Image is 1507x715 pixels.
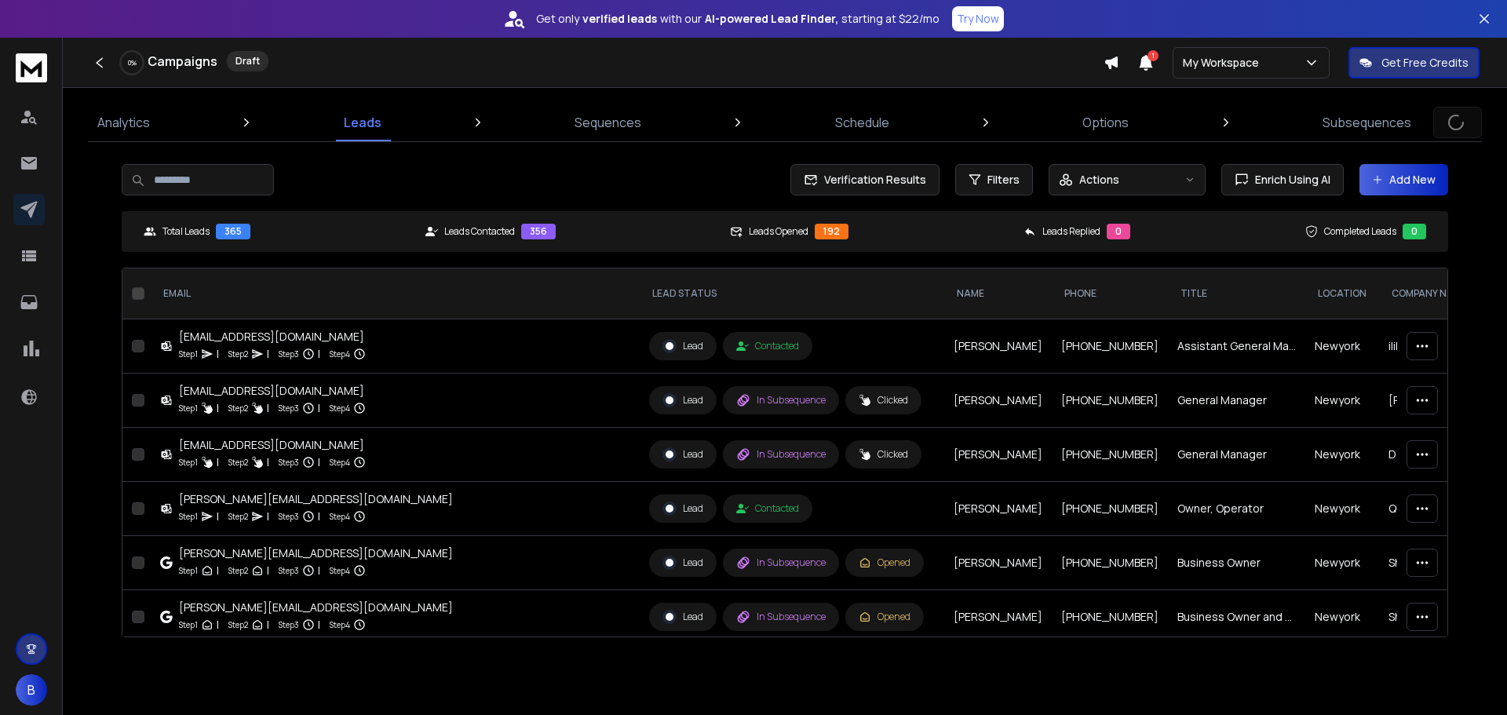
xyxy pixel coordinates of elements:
td: Newyork [1305,374,1379,428]
p: | [267,509,269,524]
p: Step 3 [279,454,299,470]
p: Step 2 [228,563,248,578]
td: [PERSON_NAME] [944,536,1052,590]
p: | [267,400,269,416]
td: [PERSON_NAME] [944,482,1052,536]
p: | [267,563,269,578]
p: Schedule [835,113,889,132]
td: [PHONE_NUMBER] [1052,536,1168,590]
p: | [217,400,219,416]
p: | [267,454,269,470]
div: Lead [662,339,703,353]
button: Add New [1359,164,1448,195]
div: 356 [521,224,556,239]
p: Sequences [575,113,641,132]
p: | [217,346,219,362]
th: EMAIL [151,268,640,319]
div: [EMAIL_ADDRESS][DOMAIN_NAME] [179,383,366,399]
div: Contacted [736,502,799,515]
h1: Campaigns [148,52,217,71]
p: Step 4 [330,509,350,524]
p: | [267,617,269,633]
span: 1 [1148,50,1159,61]
p: Leads [344,113,381,132]
td: [PHONE_NUMBER] [1052,482,1168,536]
td: [PHONE_NUMBER] [1052,428,1168,482]
div: In Subsequence [736,447,826,461]
img: logo [16,53,47,82]
p: Step 2 [228,454,248,470]
p: Leads Replied [1042,225,1100,238]
div: Lead [662,502,703,516]
td: [PERSON_NAME] [944,428,1052,482]
p: Step 2 [228,346,248,362]
strong: verified leads [582,11,657,27]
div: Lead [662,393,703,407]
div: [PERSON_NAME][EMAIL_ADDRESS][DOMAIN_NAME] [179,545,453,561]
button: B [16,674,47,706]
th: Phone [1052,268,1168,319]
p: Step 1 [179,400,198,416]
p: Step 3 [279,563,299,578]
p: Step 2 [228,509,248,524]
td: Assistant General Manager [1168,319,1305,374]
div: Lead [662,556,703,570]
td: Business Owner and Founder, Executive Chef [1168,590,1305,644]
p: Get only with our starting at $22/mo [536,11,940,27]
p: Options [1082,113,1129,132]
p: Step 3 [279,346,299,362]
p: Step 4 [330,454,350,470]
div: Clicked [859,448,908,461]
div: 192 [815,224,848,239]
p: Try Now [957,11,999,27]
div: 0 [1107,224,1130,239]
p: Step 4 [330,617,350,633]
p: Step 4 [330,563,350,578]
td: [PERSON_NAME] [944,374,1052,428]
p: Step 1 [179,454,198,470]
p: | [318,617,320,633]
a: Subsequences [1313,104,1421,141]
strong: AI-powered Lead Finder, [705,11,838,27]
div: 0 [1403,224,1426,239]
p: Step 1 [179,346,198,362]
p: Completed Leads [1324,225,1396,238]
p: My Workspace [1183,55,1265,71]
p: | [267,346,269,362]
div: 365 [216,224,250,239]
div: In Subsequence [736,610,826,624]
span: Verification Results [818,172,926,188]
th: LEAD STATUS [640,268,944,319]
a: Schedule [826,104,899,141]
p: Step 2 [228,400,248,416]
p: Step 1 [179,509,198,524]
div: [EMAIL_ADDRESS][DOMAIN_NAME] [179,329,366,345]
td: [PHONE_NUMBER] [1052,319,1168,374]
div: [PERSON_NAME][EMAIL_ADDRESS][DOMAIN_NAME] [179,491,453,507]
th: title [1168,268,1305,319]
div: In Subsequence [736,556,826,570]
p: | [318,563,320,578]
p: Step 1 [179,563,198,578]
div: Opened [859,611,910,623]
div: Contacted [736,340,799,352]
div: Opened [859,556,910,569]
p: | [318,346,320,362]
p: Total Leads [162,225,210,238]
td: General Manager [1168,428,1305,482]
td: [PERSON_NAME] [944,590,1052,644]
p: Analytics [97,113,150,132]
td: Newyork [1305,428,1379,482]
td: [PERSON_NAME] [944,319,1052,374]
p: Step 1 [179,617,198,633]
button: Filters [955,164,1033,195]
div: Lead [662,447,703,461]
td: General Manager [1168,374,1305,428]
p: Step 2 [228,617,248,633]
div: [EMAIL_ADDRESS][DOMAIN_NAME] [179,437,366,453]
button: Enrich Using AI [1221,164,1344,195]
span: Enrich Using AI [1249,172,1330,188]
td: [PHONE_NUMBER] [1052,374,1168,428]
td: Newyork [1305,590,1379,644]
div: In Subsequence [736,393,826,407]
